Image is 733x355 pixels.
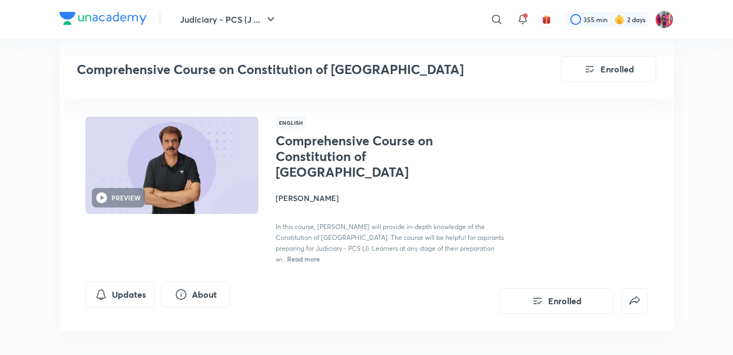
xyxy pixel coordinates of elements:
[84,116,260,215] img: Thumbnail
[287,254,320,263] span: Read more
[538,11,555,28] button: avatar
[499,288,613,314] button: Enrolled
[59,12,146,28] a: Company Logo
[111,193,141,203] h6: PREVIEW
[59,12,146,25] img: Company Logo
[655,10,674,29] img: Archita Mittal
[77,62,500,77] h3: Comprehensive Course on Constitution of [GEOGRAPHIC_DATA]
[614,14,625,25] img: streak
[276,192,518,204] h4: [PERSON_NAME]
[276,117,306,129] span: English
[174,9,284,30] button: Judiciary - PCS (J ...
[161,282,230,307] button: About
[276,133,452,179] h1: Comprehensive Course on Constitution of [GEOGRAPHIC_DATA]
[622,288,648,314] button: false
[542,15,551,24] img: avatar
[561,56,656,82] button: Enrolled
[85,282,155,307] button: Updates
[276,223,504,263] span: In this course, [PERSON_NAME] will provide in-depth knowledge of the Constitution of [GEOGRAPHIC_...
